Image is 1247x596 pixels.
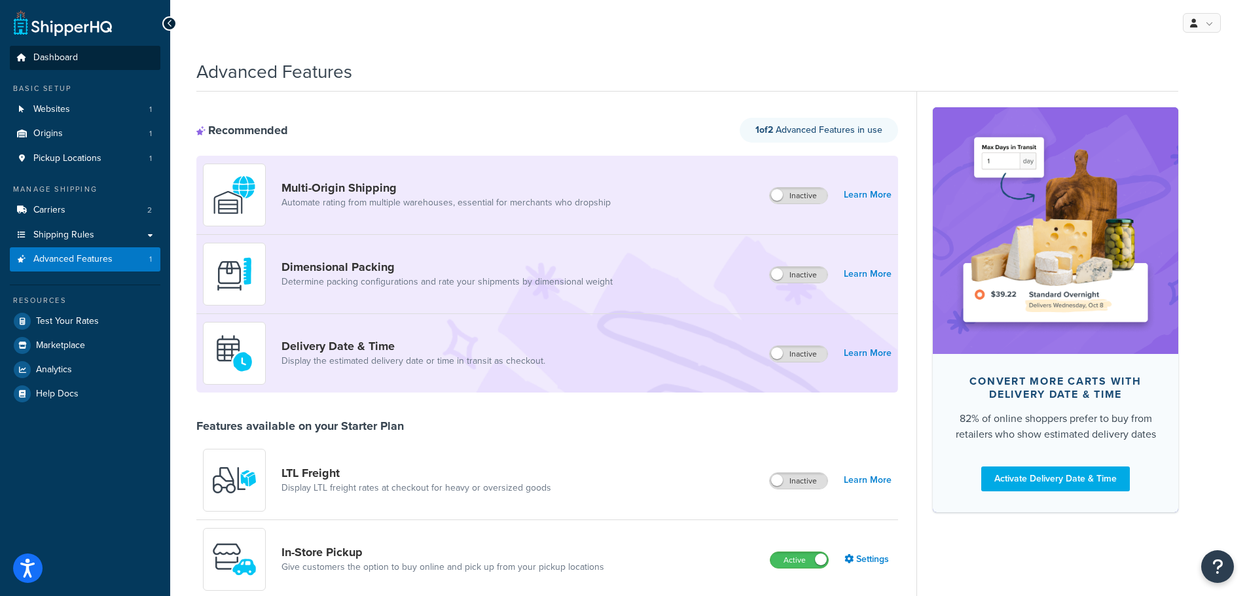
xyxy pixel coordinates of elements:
a: Learn More [844,186,892,204]
a: Help Docs [10,382,160,406]
span: 1 [149,104,152,115]
div: Recommended [196,123,288,137]
h1: Advanced Features [196,59,352,84]
a: Dimensional Packing [281,260,613,274]
a: Learn More [844,471,892,489]
a: Delivery Date & Time [281,339,545,353]
div: Features available on your Starter Plan [196,419,404,433]
a: Carriers2 [10,198,160,222]
a: Settings [844,550,892,569]
a: Display LTL freight rates at checkout for heavy or oversized goods [281,482,551,495]
button: Open Resource Center [1201,550,1234,583]
img: DTVBYsAAAAAASUVORK5CYII= [211,251,257,297]
span: 2 [147,205,152,216]
a: Analytics [10,358,160,381]
a: Activate Delivery Date & Time [981,466,1130,491]
a: Shipping Rules [10,223,160,247]
img: feature-image-ddt-36eae7f7280da8017bfb280eaccd9c446f90b1fe08728e4019434db127062ab4.png [952,127,1159,334]
a: Pickup Locations1 [10,147,160,171]
label: Inactive [770,188,827,203]
a: Give customers the option to buy online and pick up from your pickup locations [281,561,604,574]
div: Basic Setup [10,83,160,94]
span: 1 [149,128,152,139]
a: LTL Freight [281,466,551,480]
label: Inactive [770,473,827,489]
a: Dashboard [10,46,160,70]
span: 1 [149,153,152,164]
label: Active [770,552,828,568]
li: Carriers [10,198,160,222]
a: Display the estimated delivery date or time in transit as checkout. [281,355,545,368]
span: Websites [33,104,70,115]
strong: 1 of 2 [755,123,773,137]
span: Analytics [36,364,72,376]
label: Inactive [770,346,827,362]
span: Origins [33,128,63,139]
label: Inactive [770,267,827,283]
a: Determine packing configurations and rate your shipments by dimensional weight [281,275,613,289]
a: Learn More [844,344,892,362]
a: In-Store Pickup [281,545,604,559]
a: Automate rating from multiple warehouses, essential for merchants who dropship [281,196,611,209]
a: Websites1 [10,97,160,122]
a: Multi-Origin Shipping [281,181,611,195]
li: Pickup Locations [10,147,160,171]
span: Help Docs [36,389,79,400]
img: gfkeb5ejjkALwAAAABJRU5ErkJggg== [211,330,257,376]
img: wfgcfpwTIucLEAAAAASUVORK5CYII= [211,536,257,582]
a: Marketplace [10,334,160,357]
a: Origins1 [10,122,160,146]
span: Test Your Rates [36,316,99,327]
img: WatD5o0RtDAAAAAElFTkSuQmCC [211,172,257,218]
div: Resources [10,295,160,306]
li: Origins [10,122,160,146]
span: Pickup Locations [33,153,101,164]
a: Learn More [844,265,892,283]
div: Manage Shipping [10,184,160,195]
div: Convert more carts with delivery date & time [954,375,1157,401]
img: y79ZsPf0fXUFUhFXDzUgf+ktZg5F2+ohG75+v3d2s1D9TjoU8PiyCIluIjV41seZevKCRuEjTPPOKHJsQcmKCXGdfprl3L4q7... [211,457,257,503]
span: 1 [149,254,152,265]
li: Websites [10,97,160,122]
div: 82% of online shoppers prefer to buy from retailers who show estimated delivery dates [954,411,1157,442]
span: Shipping Rules [33,230,94,241]
span: Advanced Features in use [755,123,882,137]
span: Carriers [33,205,65,216]
span: Advanced Features [33,254,113,265]
span: Marketplace [36,340,85,351]
a: Advanced Features1 [10,247,160,272]
span: Dashboard [33,52,78,63]
li: Advanced Features [10,247,160,272]
a: Test Your Rates [10,309,160,333]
